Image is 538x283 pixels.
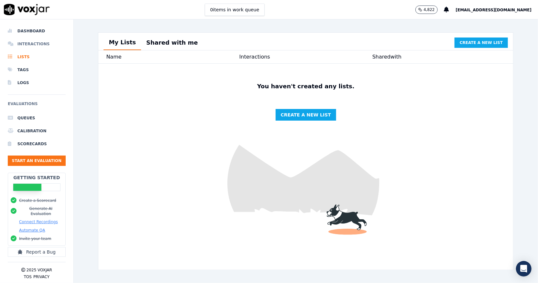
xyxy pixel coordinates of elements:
button: TOS [24,274,32,279]
button: Shared with me [141,36,203,50]
span: Create a new list [281,112,331,118]
a: Calibration [8,125,66,137]
button: My Lists [104,35,141,50]
button: Start an Evaluation [8,156,66,166]
h2: Getting Started [13,174,60,181]
p: You haven't created any lists. [255,82,357,91]
button: Generate AI Evaluation [19,206,63,216]
button: Invite your team [19,236,51,241]
div: Shared with [372,53,505,61]
div: Open Intercom Messenger [516,261,532,277]
button: 4,822 [415,5,444,14]
button: [EMAIL_ADDRESS][DOMAIN_NAME] [456,6,538,14]
a: Scorecards [8,137,66,150]
button: Report a Bug [8,247,66,257]
a: Queues [8,112,66,125]
img: voxjar logo [4,4,50,15]
button: Privacy [33,274,49,279]
button: Connect Recordings [19,219,58,224]
button: Automate QA [19,228,45,233]
a: Logs [8,76,66,89]
button: Create a Scorecard [19,198,56,203]
div: Name [106,53,239,61]
p: 2025 Voxjar [27,267,52,273]
button: 0items in work queue [205,4,265,16]
a: Lists [8,50,66,63]
a: Tags [8,63,66,76]
span: Create a new list [460,40,503,45]
img: fun dog [98,64,513,270]
a: Interactions [8,38,66,50]
div: Interactions [239,53,372,61]
h6: Evaluations [8,100,66,112]
button: Create a new list [455,38,508,48]
button: Create a new list [276,109,336,121]
a: Dashboard [8,25,66,38]
button: 4,822 [415,5,437,14]
p: 4,822 [423,7,434,12]
span: [EMAIL_ADDRESS][DOMAIN_NAME] [456,8,532,12]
